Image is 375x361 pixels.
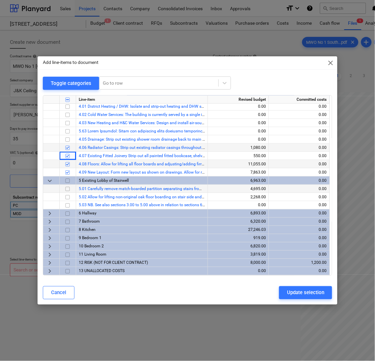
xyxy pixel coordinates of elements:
[211,119,266,127] div: 0.00
[272,267,327,275] div: 0.00
[211,102,266,111] div: 0.00
[272,102,327,111] div: 0.00
[272,177,327,185] div: 0.00
[272,193,327,201] div: 0.00
[211,267,266,275] div: 0.00
[272,119,327,127] div: 0.00
[211,177,266,185] div: 6,963.00
[46,218,54,226] span: keyboard_arrow_right
[211,242,266,251] div: 6,820.00
[272,242,327,251] div: 0.00
[76,96,208,104] div: Line-item
[279,286,332,299] button: Update selection
[272,160,327,168] div: 0.00
[211,135,266,144] div: 0.00
[43,77,99,90] button: Toggle categories
[211,193,266,201] div: 2,268.00
[211,111,266,119] div: 0.00
[211,218,266,226] div: 6,320.00
[211,152,266,160] div: 550.00
[211,259,266,267] div: 8,000.00
[211,185,266,193] div: 4,695.00
[79,211,97,216] span: 6 Hallway
[79,219,100,224] span: 7 Bathroom
[272,251,327,259] div: 0.00
[46,210,54,218] span: keyboard_arrow_right
[79,236,101,240] span: 9 Bedroom 1
[79,261,148,265] span: 12 RISK (NOT FOR CLIENT CONTRACT)
[79,244,104,249] span: 10 Bedroom 2
[272,209,327,218] div: 0.00
[211,201,266,209] div: 0.00
[46,235,54,242] span: keyboard_arrow_right
[272,144,327,152] div: 0.00
[211,127,266,135] div: 0.00
[43,286,74,299] button: Cancel
[211,209,266,218] div: 6,893.00
[327,59,335,67] span: close
[46,177,54,185] span: keyboard_arrow_down
[46,226,54,234] span: keyboard_arrow_right
[272,259,327,267] div: 1,200.00
[272,201,327,209] div: 0.00
[211,251,266,259] div: 3,819.00
[46,259,54,267] span: keyboard_arrow_right
[272,168,327,177] div: 0.00
[79,178,129,183] span: 5 Existing Lobby of Stairwell
[211,160,266,168] div: 11,055.00
[211,168,266,177] div: 7,863.00
[79,269,125,273] span: 13 UNALLOCATED COSTS
[79,252,106,257] span: 11 Living Room
[272,111,327,119] div: 0.00
[272,218,327,226] div: 0.00
[208,96,269,104] div: Revised budget
[211,226,266,234] div: 27,246.03
[43,59,99,66] p: Add line-items to document
[51,289,66,297] div: Cancel
[211,234,266,242] div: 919.00
[272,152,327,160] div: 0.00
[269,96,330,104] div: Committed costs
[272,234,327,242] div: 0.00
[79,153,372,158] a: 4.07 Existing Fitted Joinery Strip out all painted fitted bookcase, shelves and cupboards. NB the...
[46,243,54,251] span: keyboard_arrow_right
[46,267,54,275] span: keyboard_arrow_right
[46,251,54,259] span: keyboard_arrow_right
[272,185,327,193] div: 0.00
[287,289,324,297] div: Update selection
[51,79,91,88] div: Toggle categories
[79,228,96,232] span: 8 Kitchen
[272,127,327,135] div: 0.00
[272,226,327,234] div: 0.00
[211,144,266,152] div: 1,080.00
[272,135,327,144] div: 0.00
